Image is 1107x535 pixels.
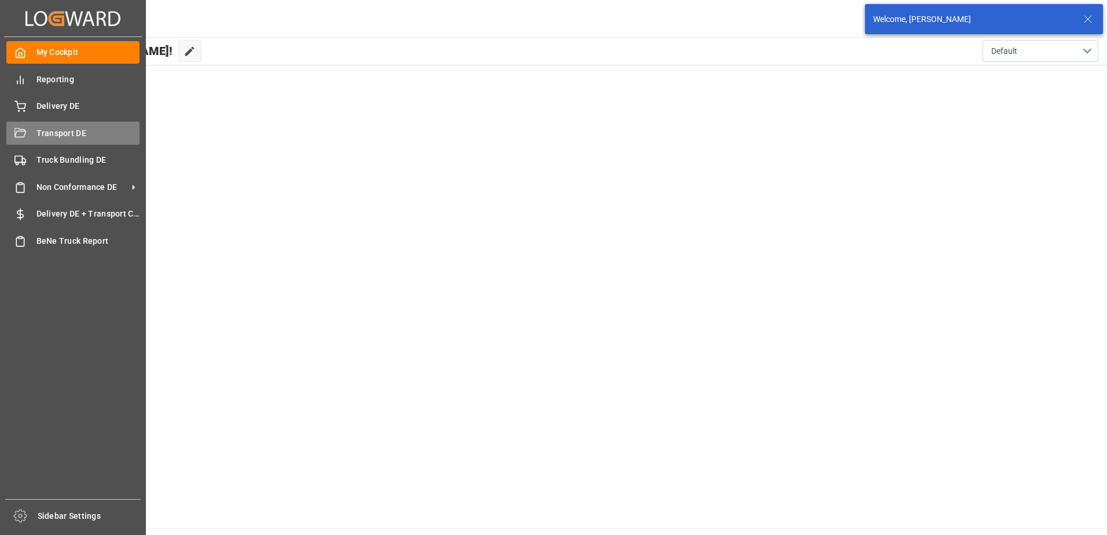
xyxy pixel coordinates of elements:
a: Reporting [6,68,140,90]
a: Delivery DE [6,95,140,118]
button: open menu [983,40,1098,62]
span: Delivery DE + Transport Cost [36,208,140,220]
span: Reporting [36,74,140,86]
a: Transport DE [6,122,140,144]
span: Transport DE [36,127,140,140]
span: Default [991,45,1017,57]
span: Truck Bundling DE [36,154,140,166]
span: Delivery DE [36,100,140,112]
div: Welcome, [PERSON_NAME] [873,13,1072,25]
a: BeNe Truck Report [6,229,140,252]
span: My Cockpit [36,46,140,58]
a: My Cockpit [6,41,140,64]
a: Delivery DE + Transport Cost [6,203,140,225]
span: Sidebar Settings [38,510,141,522]
span: Hello [PERSON_NAME]! [48,40,173,62]
a: Truck Bundling DE [6,149,140,171]
span: Non Conformance DE [36,181,128,193]
span: BeNe Truck Report [36,235,140,247]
